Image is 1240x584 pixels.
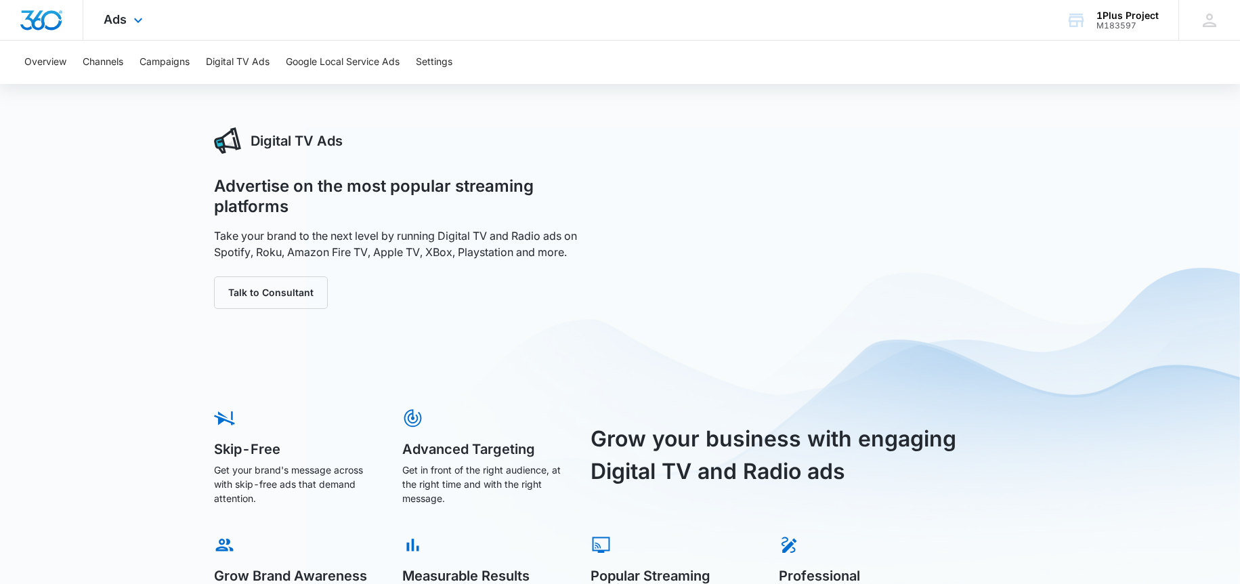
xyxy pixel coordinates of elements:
button: Campaigns [140,41,190,84]
p: Get your brand's message across with skip-free ads that demand attention. [214,463,383,505]
h5: Advanced Targeting [402,442,572,456]
h5: Grow Brand Awareness [214,569,383,583]
div: account id [1096,21,1159,30]
button: Channels [83,41,123,84]
button: Digital TV Ads [206,41,270,84]
iframe: YouTube video player [635,127,1027,348]
h1: Advertise on the most popular streaming platforms [214,176,605,217]
p: Get in front of the right audience, at the right time and with the right message. [402,463,572,505]
h5: Measurable Results [402,569,572,583]
button: Google Local Service Ads [286,41,400,84]
p: Take your brand to the next level by running Digital TV and Radio ads on Spotify, Roku, Amazon Fi... [214,228,605,260]
h3: Grow your business with engaging Digital TV and Radio ads [591,423,971,488]
button: Talk to Consultant [214,276,328,309]
h5: Skip-Free [214,442,383,456]
button: Overview [24,41,66,84]
button: Settings [416,41,452,84]
span: Ads [104,12,127,26]
h3: Digital TV Ads [251,131,343,151]
div: account name [1096,10,1159,21]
